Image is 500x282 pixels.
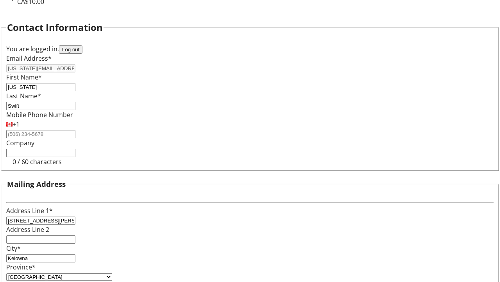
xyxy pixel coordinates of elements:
label: Mobile Phone Number [6,110,73,119]
label: Address Line 1* [6,206,53,215]
label: Company [6,139,34,147]
tr-character-limit: 0 / 60 characters [12,157,62,166]
h2: Contact Information [7,20,103,34]
label: Address Line 2 [6,225,49,234]
h3: Mailing Address [7,179,66,190]
button: Log out [59,45,82,54]
label: First Name* [6,73,42,81]
input: Address [6,217,75,225]
label: Last Name* [6,92,41,100]
input: City [6,254,75,262]
div: You are logged in. [6,44,494,54]
label: City* [6,244,21,253]
label: Email Address* [6,54,52,63]
input: (506) 234-5678 [6,130,75,138]
label: Province* [6,263,36,271]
